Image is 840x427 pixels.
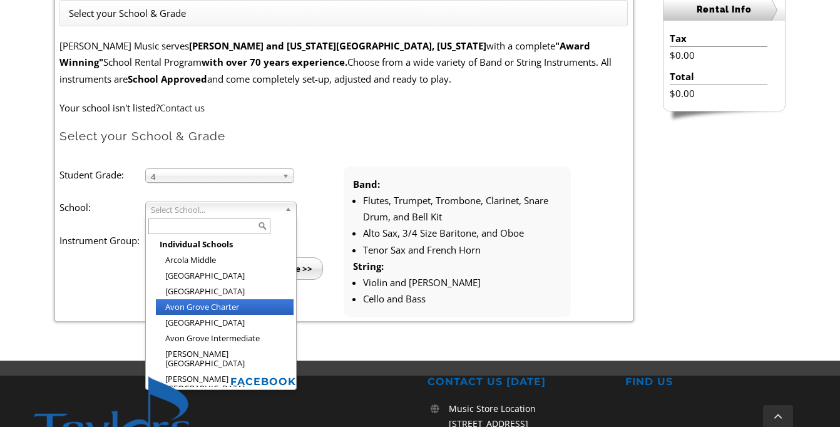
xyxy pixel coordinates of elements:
[670,30,767,47] li: Tax
[59,38,628,87] p: [PERSON_NAME] Music serves with a complete School Rental Program Choose from a wide variety of Ba...
[156,237,294,252] li: Individual Schools
[156,346,294,371] li: [PERSON_NAME][GEOGRAPHIC_DATA]
[151,202,280,217] span: Select School...
[156,252,294,268] li: Arcola Middle
[363,225,561,241] li: Alto Sax, 3/4 Size Baritone, and Oboe
[625,376,807,389] h2: FIND US
[663,111,786,123] img: sidebar-footer.png
[189,39,486,52] strong: [PERSON_NAME] and [US_STATE][GEOGRAPHIC_DATA], [US_STATE]
[59,100,628,116] p: Your school isn't listed?
[363,242,561,258] li: Tenor Sax and French Horn
[69,5,186,21] li: Select your School & Grade
[156,268,294,284] li: [GEOGRAPHIC_DATA]
[59,199,145,215] label: School:
[156,284,294,299] li: [GEOGRAPHIC_DATA]
[363,274,561,291] li: Violin and [PERSON_NAME]
[670,47,767,63] li: $0.00
[353,260,384,272] strong: String:
[151,169,277,184] span: 4
[156,371,294,396] li: [PERSON_NAME][GEOGRAPHIC_DATA]
[156,331,294,346] li: Avon Grove Intermediate
[156,315,294,331] li: [GEOGRAPHIC_DATA]
[670,85,767,101] li: $0.00
[428,376,610,389] h2: CONTACT US [DATE]
[59,128,628,144] h2: Select your School & Grade
[202,56,347,68] strong: with over 70 years experience.
[230,376,412,389] h2: FACEBOOK
[128,73,207,85] strong: School Approved
[160,101,205,114] a: Contact us
[363,291,561,307] li: Cello and Bass
[59,232,145,249] label: Instrument Group:
[156,299,294,315] li: Avon Grove Charter
[363,192,561,225] li: Flutes, Trumpet, Trombone, Clarinet, Snare Drum, and Bell Kit
[353,178,380,190] strong: Band:
[670,68,767,85] li: Total
[59,167,145,183] label: Student Grade:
